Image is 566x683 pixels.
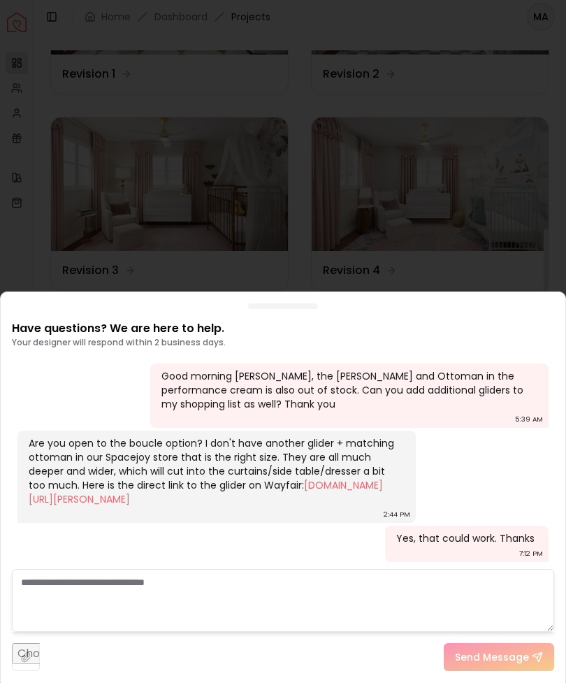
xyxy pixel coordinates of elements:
[515,412,543,426] div: 5:39 AM
[384,508,410,522] div: 2:44 PM
[12,320,226,337] p: Have questions? We are here to help.
[12,337,226,348] p: Your designer will respond within 2 business days.
[29,478,383,506] a: [DOMAIN_NAME][URL][PERSON_NAME]
[519,547,543,561] div: 7:12 PM
[396,531,535,545] div: Yes, that could work. Thanks
[161,369,535,411] div: Good morning [PERSON_NAME], the [PERSON_NAME] and Ottoman in the performance cream is also out of...
[29,436,402,506] div: Are you open to the boucle option? I don't have another glider + matching ottoman in our Spacejoy...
